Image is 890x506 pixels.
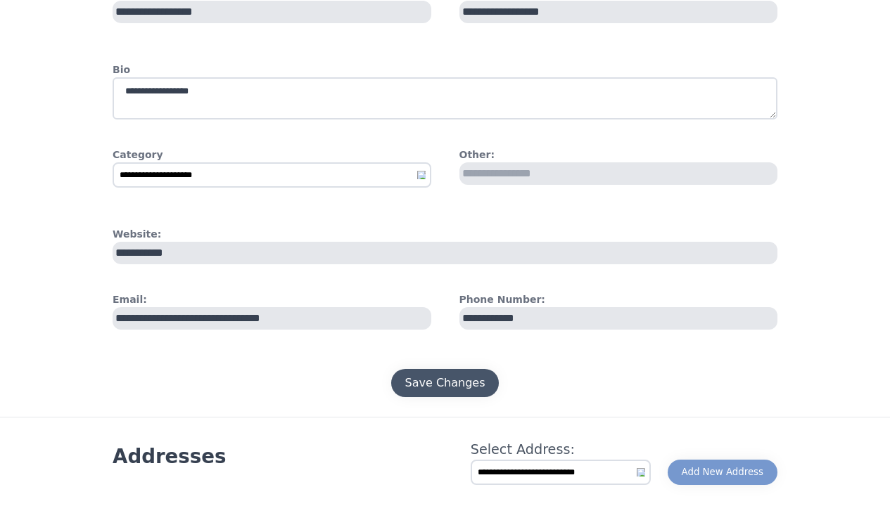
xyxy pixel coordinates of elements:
[459,292,778,307] h4: Phone Number:
[391,369,500,397] button: Save Changes
[113,227,777,242] h4: Website:
[471,440,651,460] h4: Select Address:
[113,444,226,469] h3: Addresses
[113,292,431,307] h4: Email:
[682,465,763,479] div: Add New Address
[113,148,431,162] h4: Category
[459,148,778,162] h4: Other:
[113,63,777,77] h4: Bio
[668,460,777,485] button: Add New Address
[405,375,485,391] div: Save Changes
